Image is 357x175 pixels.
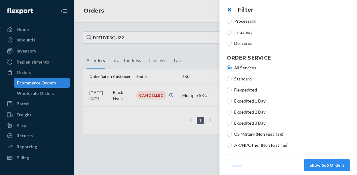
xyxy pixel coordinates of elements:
input: AK/HI/Other (Non Fast Tag) [227,143,232,148]
input: Standard [227,76,232,81]
input: In transit [227,30,232,35]
h4: Order Service [227,54,350,62]
span: Expedited 2 Day [234,109,350,115]
span: Expedited 3 Day [234,120,350,126]
span: In transit [234,29,350,35]
span: Standard [234,76,350,82]
button: close [223,4,235,16]
input: US Military (Non Fast Tag) [227,132,232,137]
button: Show 666 Orders [304,159,350,171]
span: AK/HI/Other (Non Fast Tag) [234,142,350,148]
input: Expedited 1 Day [227,99,232,103]
input: All Services [227,65,232,70]
span: Expedited 1 Day [234,98,350,104]
input: Flexpedited [227,87,232,92]
button: Clear [227,159,248,171]
span: Delivered [234,40,350,46]
span: All Services [234,65,350,71]
span: Worldwide Partner Delivered Duty Paid [234,153,350,159]
input: Expedited 2 Day [227,110,232,115]
input: Expedited 3 Day [227,121,232,126]
input: Processing [227,19,232,24]
input: Delivered [227,41,232,46]
input: Worldwide Partner Delivered Duty Paid [227,154,232,159]
span: US Military (Non Fast Tag) [234,131,350,137]
span: Chat [14,4,27,10]
span: Flexpedited [234,87,350,93]
h3: Filter [238,6,350,14]
span: Processing [234,18,350,24]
